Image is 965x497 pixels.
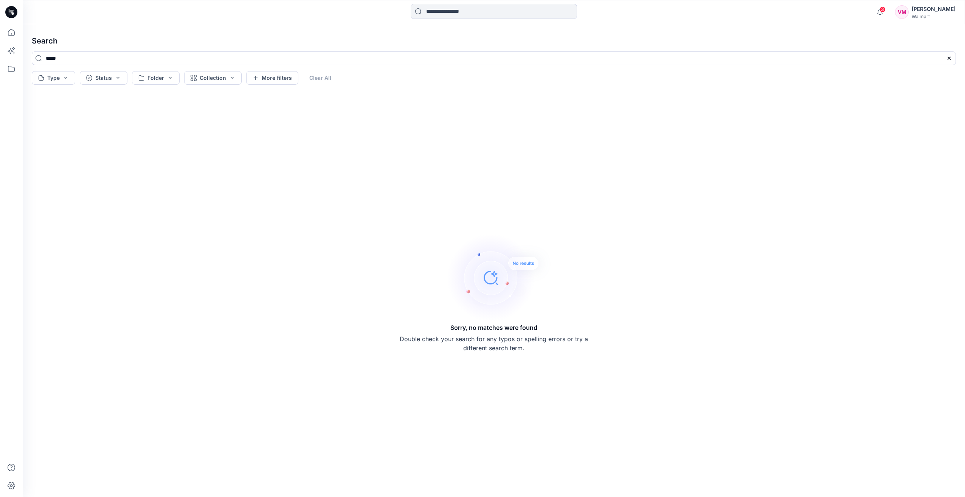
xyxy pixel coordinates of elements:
[895,5,909,19] div: VM
[912,14,956,19] div: Walmart
[399,334,588,353] p: Double check your search for any typos or spelling errors or try a different search term.
[880,6,886,12] span: 3
[246,71,298,85] button: More filters
[26,30,962,51] h4: Search
[184,71,242,85] button: Collection
[132,71,180,85] button: Folder
[80,71,127,85] button: Status
[447,232,553,323] img: Sorry, no matches were found
[32,71,75,85] button: Type
[450,323,537,332] h5: Sorry, no matches were found
[912,5,956,14] div: [PERSON_NAME]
